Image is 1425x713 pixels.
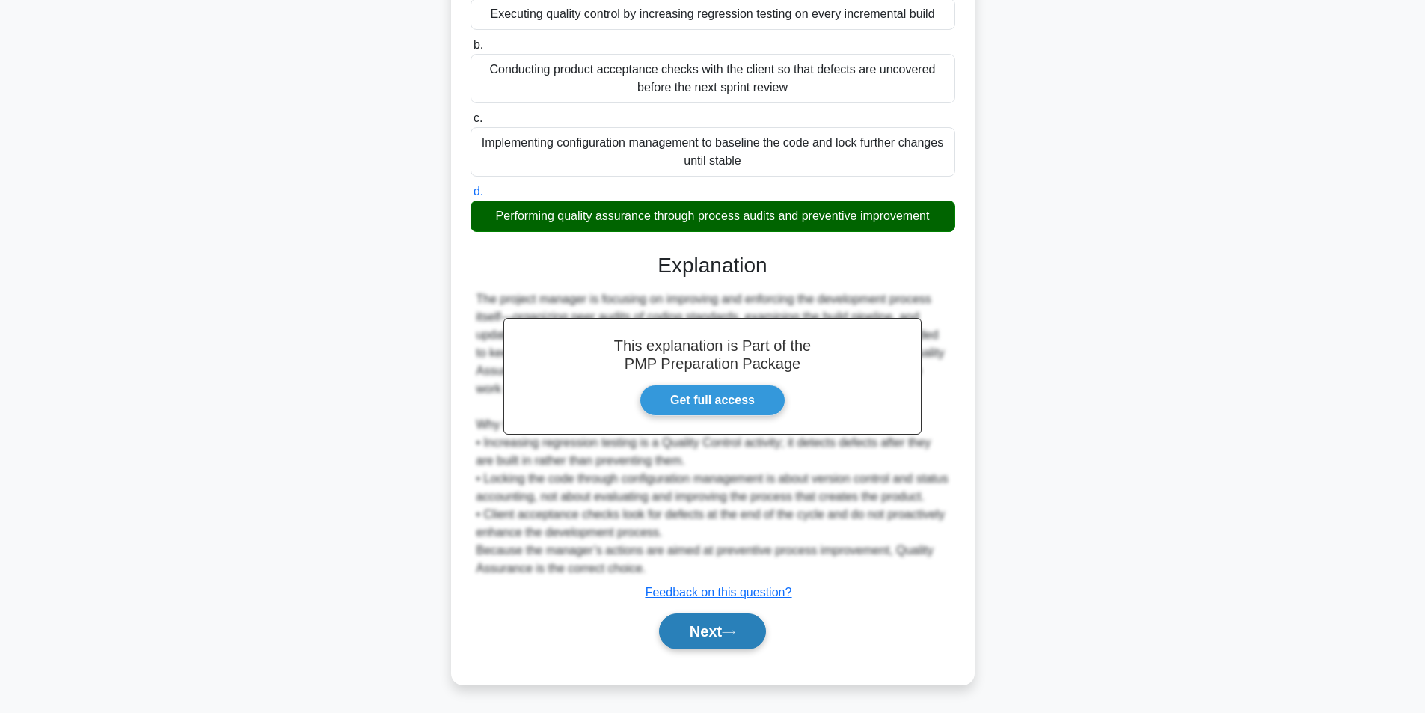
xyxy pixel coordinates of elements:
[646,586,792,599] a: Feedback on this question?
[474,185,483,198] span: d.
[471,127,955,177] div: Implementing configuration management to baseline the code and lock further changes until stable
[479,253,946,278] h3: Explanation
[471,201,955,232] div: Performing quality assurance through process audits and preventive improvement
[659,613,766,649] button: Next
[474,111,482,124] span: c.
[474,38,483,51] span: b.
[471,54,955,103] div: Conducting product acceptance checks with the client so that defects are uncovered before the nex...
[640,385,785,416] a: Get full access
[476,290,949,578] div: The project manager is focusing on improving and enforcing the development process itself—organiz...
